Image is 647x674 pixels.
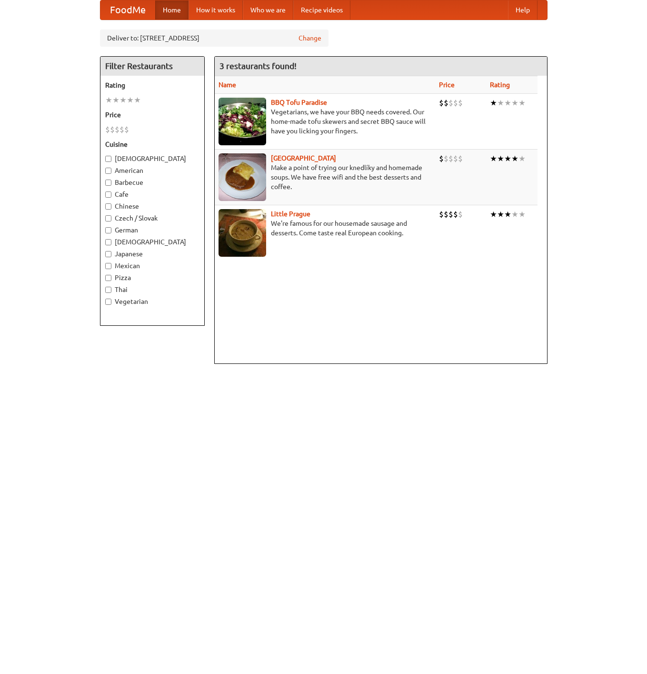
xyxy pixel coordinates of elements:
li: $ [448,209,453,220]
label: Japanese [105,249,199,259]
h5: Rating [105,80,199,90]
input: [DEMOGRAPHIC_DATA] [105,239,111,245]
label: Pizza [105,273,199,282]
input: German [105,227,111,233]
li: $ [458,153,463,164]
input: Thai [105,287,111,293]
ng-pluralize: 3 restaurants found! [219,61,297,70]
div: Deliver to: [STREET_ADDRESS] [100,30,328,47]
li: ★ [119,95,127,105]
li: ★ [112,95,119,105]
input: Japanese [105,251,111,257]
img: czechpoint.jpg [219,153,266,201]
input: [DEMOGRAPHIC_DATA] [105,156,111,162]
li: $ [458,98,463,108]
li: $ [110,124,115,135]
a: Little Prague [271,210,310,218]
a: Name [219,81,236,89]
input: Barbecue [105,180,111,186]
li: $ [115,124,119,135]
li: ★ [497,153,504,164]
li: $ [448,98,453,108]
li: $ [453,209,458,220]
li: ★ [105,95,112,105]
li: ★ [504,153,511,164]
input: Pizza [105,275,111,281]
input: Czech / Slovak [105,215,111,221]
a: Recipe videos [293,0,350,20]
input: Chinese [105,203,111,210]
li: ★ [497,209,504,220]
li: ★ [511,153,518,164]
li: ★ [518,209,526,220]
label: Chinese [105,201,199,211]
label: Czech / Slovak [105,213,199,223]
li: $ [448,153,453,164]
input: Cafe [105,191,111,198]
li: ★ [490,209,497,220]
a: [GEOGRAPHIC_DATA] [271,154,336,162]
input: Vegetarian [105,299,111,305]
li: $ [119,124,124,135]
li: $ [458,209,463,220]
label: Vegetarian [105,297,199,306]
a: Who we are [243,0,293,20]
li: ★ [497,98,504,108]
li: $ [444,209,448,220]
img: littleprague.jpg [219,209,266,257]
label: [DEMOGRAPHIC_DATA] [105,154,199,163]
li: $ [444,98,448,108]
h5: Price [105,110,199,120]
a: Help [508,0,538,20]
input: American [105,168,111,174]
p: Vegetarians, we have your BBQ needs covered. Our home-made tofu skewers and secret BBQ sauce will... [219,107,432,136]
label: German [105,225,199,235]
li: ★ [134,95,141,105]
li: ★ [518,98,526,108]
li: ★ [490,153,497,164]
li: ★ [511,209,518,220]
li: ★ [127,95,134,105]
a: Price [439,81,455,89]
li: $ [124,124,129,135]
label: Mexican [105,261,199,271]
li: ★ [504,98,511,108]
li: ★ [518,153,526,164]
h4: Filter Restaurants [100,57,204,76]
label: Barbecue [105,178,199,187]
p: Make a point of trying our knedlíky and homemade soups. We have free wifi and the best desserts a... [219,163,432,191]
a: Rating [490,81,510,89]
input: Mexican [105,263,111,269]
img: tofuparadise.jpg [219,98,266,145]
li: $ [453,98,458,108]
p: We're famous for our housemade sausage and desserts. Come taste real European cooking. [219,219,432,238]
a: FoodMe [100,0,155,20]
a: How it works [189,0,243,20]
label: Thai [105,285,199,294]
a: BBQ Tofu Paradise [271,99,327,106]
h5: Cuisine [105,140,199,149]
label: Cafe [105,190,199,199]
li: $ [105,124,110,135]
label: American [105,166,199,175]
li: $ [453,153,458,164]
li: $ [439,98,444,108]
li: ★ [490,98,497,108]
li: $ [439,209,444,220]
a: Home [155,0,189,20]
a: Change [299,33,321,43]
li: ★ [504,209,511,220]
label: [DEMOGRAPHIC_DATA] [105,237,199,247]
li: $ [439,153,444,164]
li: $ [444,153,448,164]
li: ★ [511,98,518,108]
